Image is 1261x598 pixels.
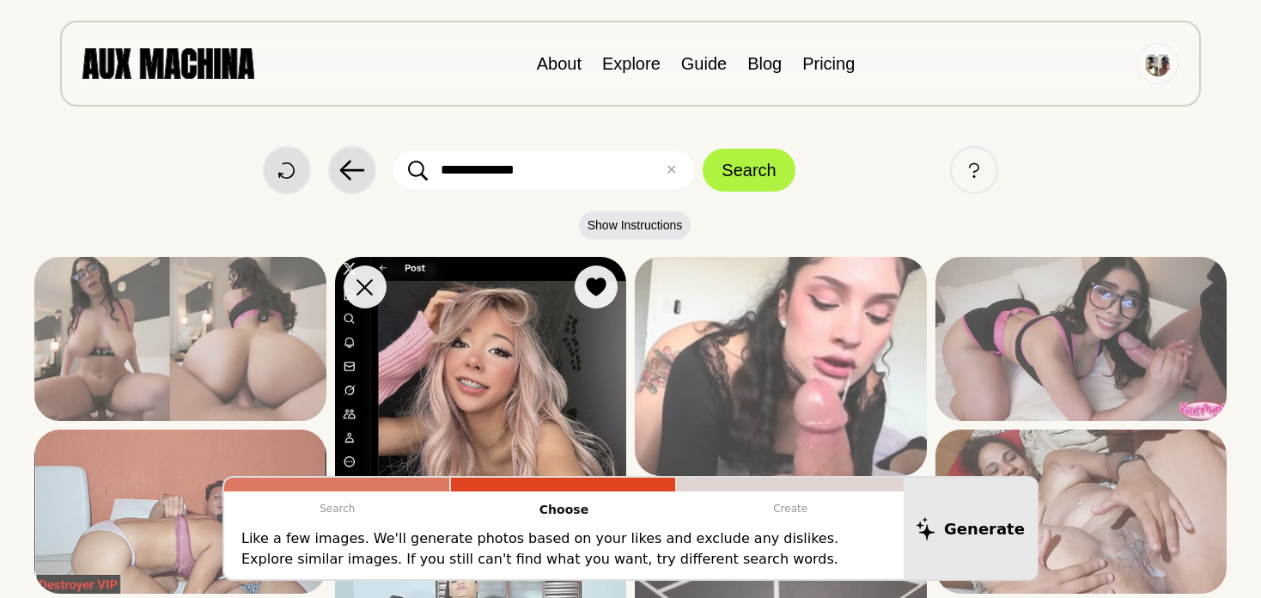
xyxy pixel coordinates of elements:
[335,257,627,549] img: Search result
[904,478,1037,579] button: Generate
[451,491,678,528] p: Choose
[677,491,904,526] p: Create
[747,54,782,73] a: Blog
[328,146,376,194] button: Back
[34,430,326,594] img: Search result
[537,54,582,73] a: About
[1145,51,1171,76] img: Avatar
[34,257,326,421] img: Search result
[224,491,451,526] p: Search
[635,257,927,476] img: Search result
[950,146,998,194] button: Help
[802,54,855,73] a: Pricing
[703,149,795,192] button: Search
[579,211,691,240] button: Show Instructions
[602,54,661,73] a: Explore
[82,48,254,78] img: AUX MACHINA
[935,430,1227,594] img: Search result
[241,528,886,570] p: Like a few images. We'll generate photos based on your likes and exclude any dislikes. Explore si...
[666,160,677,180] button: ✕
[681,54,727,73] a: Guide
[935,257,1227,421] img: Search result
